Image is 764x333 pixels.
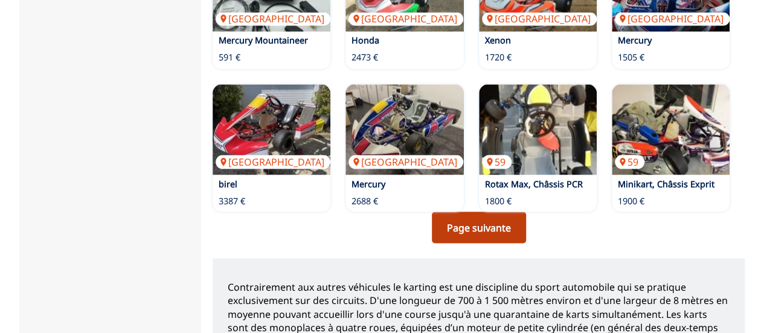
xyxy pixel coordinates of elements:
[615,12,730,25] p: [GEOGRAPHIC_DATA]
[618,34,652,46] a: Mercury
[485,51,512,63] p: 1720 €
[612,84,730,175] a: Minikart, Châssis Exprit59
[618,178,714,189] a: Minikart, Châssis Exprit
[213,84,330,175] a: birel[GEOGRAPHIC_DATA]
[618,195,644,207] p: 1900 €
[485,34,511,46] a: Xenon
[216,155,330,168] p: [GEOGRAPHIC_DATA]
[352,34,379,46] a: Honda
[352,178,385,189] a: Mercury
[345,84,463,175] img: Mercury
[219,195,245,207] p: 3387 €
[482,12,597,25] p: [GEOGRAPHIC_DATA]
[348,12,463,25] p: [GEOGRAPHIC_DATA]
[485,178,583,189] a: Rotax Max, Châssis PCR
[348,155,463,168] p: [GEOGRAPHIC_DATA]
[482,155,512,168] p: 59
[612,84,730,175] img: Minikart, Châssis Exprit
[479,84,597,175] img: Rotax Max, Châssis PCR
[485,195,512,207] p: 1800 €
[219,51,240,63] p: 591 €
[345,84,463,175] a: Mercury[GEOGRAPHIC_DATA]
[219,178,237,189] a: birel
[352,51,378,63] p: 2473 €
[216,12,330,25] p: [GEOGRAPHIC_DATA]
[479,84,597,175] a: Rotax Max, Châssis PCR59
[352,195,378,207] p: 2688 €
[432,212,526,243] a: Page suivante
[219,34,308,46] a: Mercury Mountaineer
[618,51,644,63] p: 1505 €
[615,155,644,168] p: 59
[213,84,330,175] img: birel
